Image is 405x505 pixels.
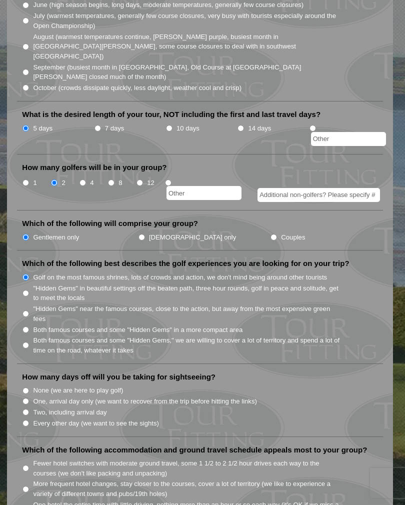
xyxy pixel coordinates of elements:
label: None (we are here to play golf) [33,385,123,395]
label: 7 days [105,123,124,133]
label: July (warmest temperatures, generally few course closures, very busy with tourists especially aro... [33,11,342,30]
label: [DEMOGRAPHIC_DATA] only [149,232,236,242]
label: 14 days [248,123,271,133]
label: Golf on the most famous shrines, lots of crowds and action, we don't mind being around other tour... [33,272,327,282]
input: Other [166,186,241,200]
label: 8 [118,178,122,188]
label: 4 [90,178,93,188]
label: Both famous courses and some "Hidden Gems" in a more compact area [33,325,242,335]
input: Other [311,132,386,146]
label: Which of the following accommodation and ground travel schedule appeals most to your group? [22,445,367,455]
label: More frequent hotel changes, stay closer to the courses, cover a lot of territory (we like to exp... [33,479,342,498]
label: One, arrival day only (we want to recover from the trip before hitting the links) [33,396,256,406]
label: How many days off will you be taking for sightseeing? [22,372,215,382]
label: Fewer hotel switches with moderate ground travel, some 1 1/2 to 2 1/2 hour drives each way to the... [33,458,342,478]
label: September (busiest month in [GEOGRAPHIC_DATA], Old Course at [GEOGRAPHIC_DATA][PERSON_NAME] close... [33,62,342,82]
input: Additional non-golfers? Please specify # [257,188,380,202]
label: Every other day (we want to see the sights) [33,418,158,428]
label: How many golfers will be in your group? [22,162,166,172]
label: "Hidden Gems" in beautiful settings off the beaten path, three hour rounds, golf in peace and sol... [33,283,342,303]
label: Which of the following best describes the golf experiences you are looking for on your trip? [22,258,349,268]
label: Couples [281,232,305,242]
label: October (crowds dissipate quickly, less daylight, weather cool and crisp) [33,83,241,93]
label: Gentlemen only [33,232,79,242]
label: 12 [147,178,154,188]
label: 10 days [176,123,199,133]
label: 2 [61,178,65,188]
label: 1 [33,178,36,188]
label: "Hidden Gems" near the famous courses, close to the action, but away from the most expensive gree... [33,304,342,323]
label: August (warmest temperatures continue, [PERSON_NAME] purple, busiest month in [GEOGRAPHIC_DATA][P... [33,32,342,61]
label: Which of the following will comprise your group? [22,218,198,228]
label: Both famous courses and some "Hidden Gems," we are willing to cover a lot of territory and spend ... [33,335,342,355]
label: 5 days [33,123,52,133]
label: What is the desired length of your tour, NOT including the first and last travel days? [22,109,320,119]
label: Two, including arrival day [33,407,106,417]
